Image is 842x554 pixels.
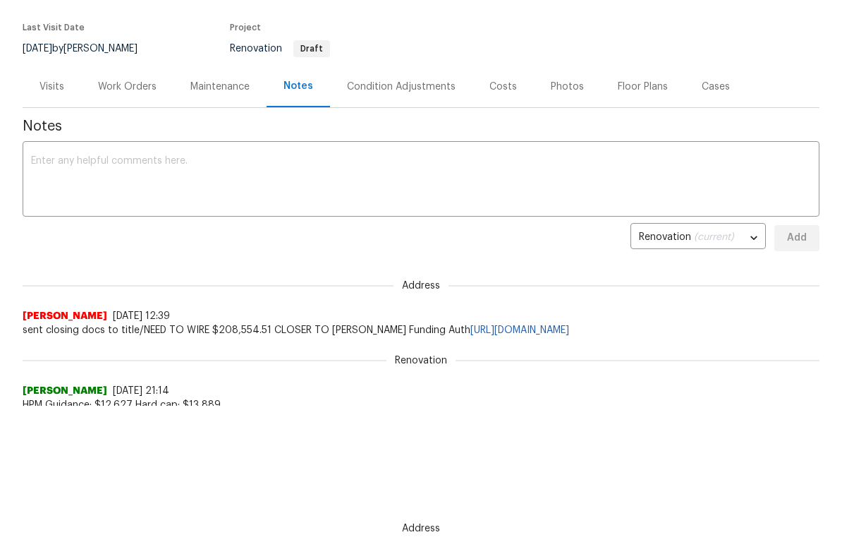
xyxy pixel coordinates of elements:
span: [PERSON_NAME] [23,390,107,404]
span: Renovation [386,359,456,373]
div: Photos [551,85,584,100]
span: [PERSON_NAME] [23,315,107,329]
div: Notes [283,85,313,99]
span: (current) [694,238,734,248]
a: [URL][DOMAIN_NAME] [470,331,569,341]
span: Project [230,29,261,37]
span: [DATE] 21:14 [113,392,169,402]
span: Renovation [230,49,330,59]
span: HPM Guidance: $12,627 Hard cap: $13,889 [23,404,819,418]
div: Work Orders [98,85,157,100]
span: Draft [295,50,329,59]
span: Notes [23,125,819,139]
span: Last Visit Date [23,29,85,37]
div: Visits [39,85,64,100]
div: by [PERSON_NAME] [23,46,154,63]
div: Costs [489,85,517,100]
div: Renovation (current) [630,227,766,261]
div: Cases [702,85,730,100]
span: sent closing docs to title/NEED TO WIRE $208,554.51 CLOSER TO [PERSON_NAME] Funding Auth [23,329,819,343]
span: [DATE] [23,49,52,59]
span: [DATE] 12:39 [113,317,170,327]
div: Floor Plans [618,85,668,100]
div: Maintenance [190,85,250,100]
span: Address [393,284,449,299]
div: Condition Adjustments [347,85,456,100]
